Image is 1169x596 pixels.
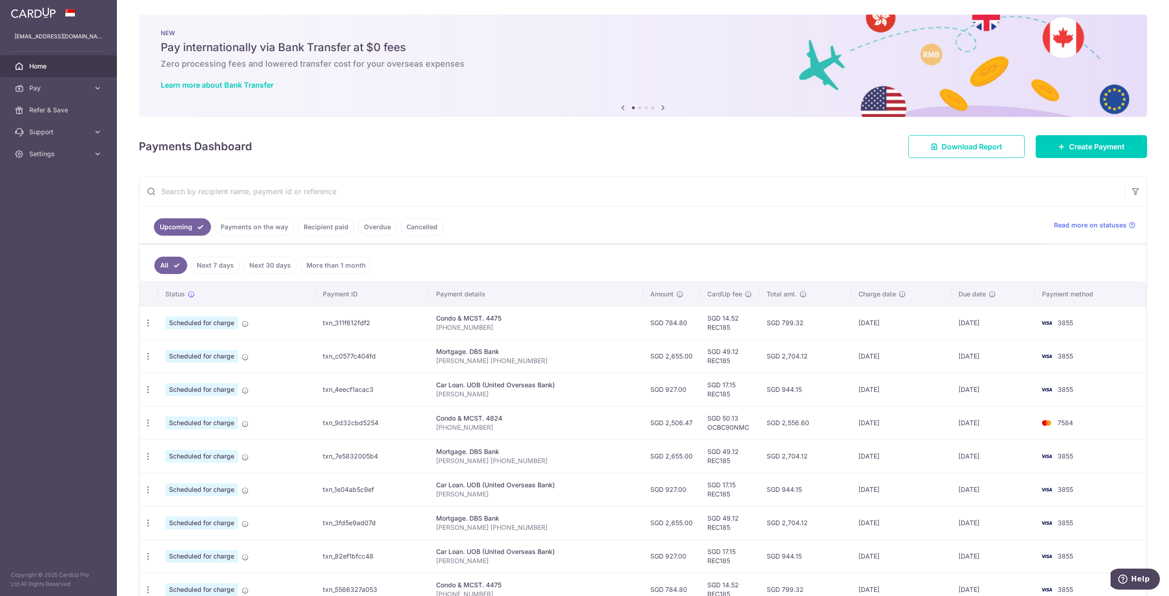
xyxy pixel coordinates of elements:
[165,383,238,396] span: Scheduled for charge
[161,29,1125,37] p: NEW
[436,380,636,390] div: Car Loan. UOB (United Overseas Bank)
[1058,519,1073,527] span: 3855
[316,306,428,339] td: txn_311f612fdf2
[436,447,636,456] div: Mortgage. DBS Bank
[951,439,1035,473] td: [DATE]
[951,339,1035,373] td: [DATE]
[1037,484,1056,495] img: Bank Card
[215,218,294,236] a: Payments on the way
[759,473,851,506] td: SGD 944.15
[851,406,951,439] td: [DATE]
[759,306,851,339] td: SGD 799.32
[1035,282,1146,306] th: Payment method
[707,290,742,299] span: CardUp fee
[29,84,90,93] span: Pay
[316,406,428,439] td: txn_9d32cbd5254
[316,473,428,506] td: txn_1e04ab5c9ef
[400,218,443,236] a: Cancelled
[643,539,700,573] td: SGD 927.00
[759,339,851,373] td: SGD 2,704.12
[1054,221,1127,230] span: Read more on statuses
[700,373,759,406] td: SGD 17.15 REC185
[759,373,851,406] td: SGD 944.15
[908,135,1025,158] a: Download Report
[436,347,636,356] div: Mortgage. DBS Bank
[700,506,759,539] td: SGD 49.12 REC185
[436,514,636,523] div: Mortgage. DBS Bank
[436,480,636,490] div: Car Loan. UOB (United Overseas Bank)
[243,257,297,274] a: Next 30 days
[139,138,252,155] h4: Payments Dashboard
[643,406,700,439] td: SGD 2,506.47
[759,539,851,573] td: SGD 944.15
[165,550,238,563] span: Scheduled for charge
[436,456,636,465] p: [PERSON_NAME] [PHONE_NUMBER]
[643,306,700,339] td: SGD 784.80
[1036,135,1147,158] a: Create Payment
[161,80,274,90] a: Learn more about Bank Transfer
[154,218,211,236] a: Upcoming
[1058,385,1073,393] span: 3855
[165,350,238,363] span: Scheduled for charge
[942,141,1002,152] span: Download Report
[165,290,185,299] span: Status
[15,32,102,41] p: [EMAIL_ADDRESS][DOMAIN_NAME]
[316,282,428,306] th: Payment ID
[1037,384,1056,395] img: Bank Card
[1037,351,1056,362] img: Bank Card
[436,547,636,556] div: Car Loan. UOB (United Overseas Bank)
[1058,452,1073,460] span: 3855
[358,218,397,236] a: Overdue
[851,306,951,339] td: [DATE]
[851,473,951,506] td: [DATE]
[958,290,986,299] span: Due date
[1037,517,1056,528] img: Bank Card
[1058,319,1073,327] span: 3855
[316,373,428,406] td: txn_4eecf1acac3
[165,450,238,463] span: Scheduled for charge
[1058,585,1073,593] span: 3855
[643,339,700,373] td: SGD 2,655.00
[1037,584,1056,595] img: Bank Card
[759,439,851,473] td: SGD 2,704.12
[643,506,700,539] td: SGD 2,655.00
[851,539,951,573] td: [DATE]
[1037,551,1056,562] img: Bank Card
[316,339,428,373] td: txn_c0577c404fd
[161,40,1125,55] h5: Pay internationally via Bank Transfer at $0 fees
[298,218,354,236] a: Recipient paid
[700,406,759,439] td: SGD 50.13 OCBC90NMC
[436,490,636,499] p: [PERSON_NAME]
[858,290,896,299] span: Charge date
[851,506,951,539] td: [DATE]
[1058,419,1073,427] span: 7584
[165,316,238,329] span: Scheduled for charge
[316,539,428,573] td: txn_82ef1bfcc48
[29,105,90,115] span: Refer & Save
[436,356,636,365] p: [PERSON_NAME] [PHONE_NUMBER]
[951,473,1035,506] td: [DATE]
[316,506,428,539] td: txn_3fd5e9ad07d
[1037,451,1056,462] img: Bank Card
[759,406,851,439] td: SGD 2,556.60
[139,177,1125,206] input: Search by recipient name, payment id or reference
[1058,352,1073,360] span: 3855
[700,539,759,573] td: SGD 17.15 REC185
[643,373,700,406] td: SGD 927.00
[29,149,90,158] span: Settings
[700,473,759,506] td: SGD 17.15 REC185
[161,58,1125,69] h6: Zero processing fees and lowered transfer cost for your overseas expenses
[436,556,636,565] p: [PERSON_NAME]
[851,339,951,373] td: [DATE]
[1037,317,1056,328] img: Bank Card
[29,62,90,71] span: Home
[951,373,1035,406] td: [DATE]
[139,15,1147,117] img: Bank transfer banner
[436,314,636,323] div: Condo & MCST. 4475
[436,580,636,590] div: Condo & MCST. 4475
[191,257,240,274] a: Next 7 days
[851,439,951,473] td: [DATE]
[436,423,636,432] p: [PHONE_NUMBER]
[436,323,636,332] p: [PHONE_NUMBER]
[650,290,674,299] span: Amount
